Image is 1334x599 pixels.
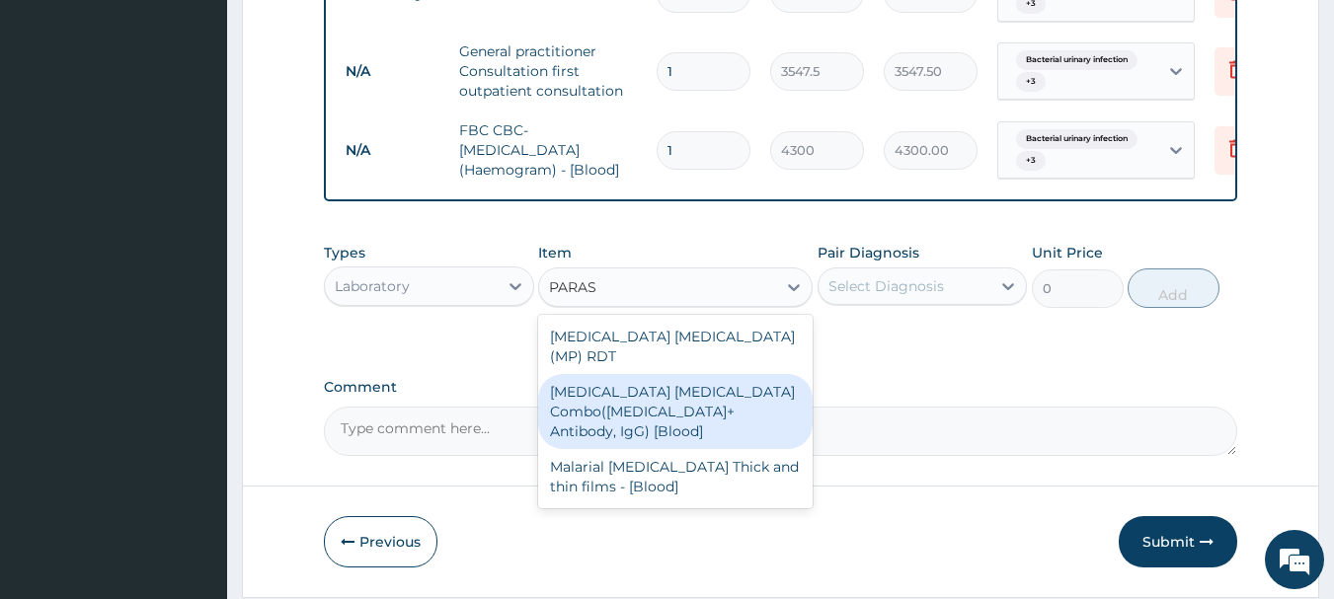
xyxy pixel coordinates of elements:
[336,53,449,90] td: N/A
[324,516,437,567] button: Previous
[538,374,813,449] div: [MEDICAL_DATA] [MEDICAL_DATA] Combo([MEDICAL_DATA]+ Antibody, IgG) [Blood]
[1119,516,1237,567] button: Submit
[538,449,813,504] div: Malarial [MEDICAL_DATA] Thick and thin films - [Blood]
[336,132,449,169] td: N/A
[37,99,80,148] img: d_794563401_company_1708531726252_794563401
[1032,243,1103,262] label: Unit Price
[538,319,813,374] div: [MEDICAL_DATA] [MEDICAL_DATA] (MP) RDT
[103,111,332,136] div: Chat with us now
[115,176,273,375] span: We're online!
[1128,268,1219,308] button: Add
[10,394,376,463] textarea: Type your message and hit 'Enter'
[1016,129,1138,149] span: Bacterial urinary infection
[538,243,572,262] label: Item
[324,379,1238,396] label: Comment
[335,276,410,296] div: Laboratory
[1016,72,1046,92] span: + 3
[1016,50,1138,70] span: Bacterial urinary infection
[324,245,365,262] label: Types
[828,276,944,296] div: Select Diagnosis
[449,111,647,189] td: FBC CBC-[MEDICAL_DATA] (Haemogram) - [Blood]
[818,243,919,262] label: Pair Diagnosis
[449,32,647,111] td: General practitioner Consultation first outpatient consultation
[324,10,371,57] div: Minimize live chat window
[1016,151,1046,171] span: + 3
